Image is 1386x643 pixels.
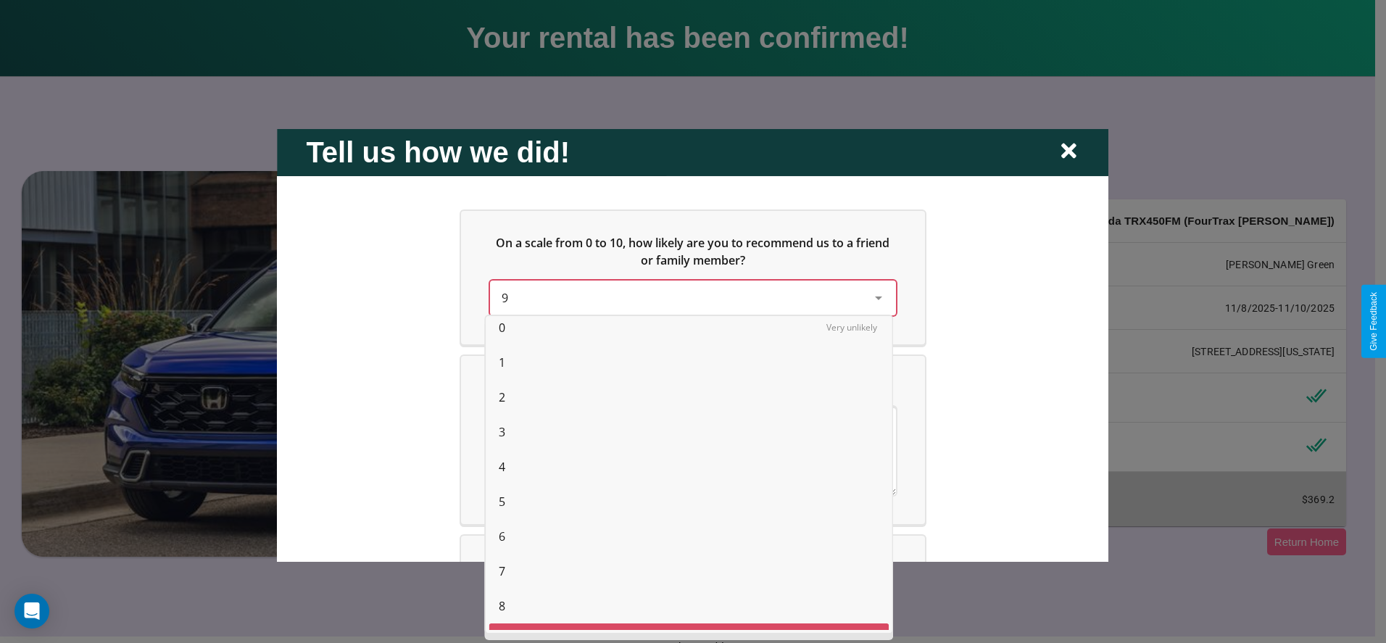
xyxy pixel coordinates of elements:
[14,594,49,629] div: Open Intercom Messenger
[499,319,505,336] span: 0
[489,415,889,449] div: 3
[502,289,508,305] span: 9
[306,136,570,168] h2: Tell us how we did!
[489,484,889,519] div: 5
[499,563,505,580] span: 7
[499,528,505,545] span: 6
[489,519,889,554] div: 6
[1369,292,1379,351] div: Give Feedback
[490,233,896,268] h5: On a scale from 0 to 10, how likely are you to recommend us to a friend or family member?
[489,554,889,589] div: 7
[461,210,925,344] div: On a scale from 0 to 10, how likely are you to recommend us to a friend or family member?
[489,449,889,484] div: 4
[497,234,893,267] span: On a scale from 0 to 10, how likely are you to recommend us to a friend or family member?
[499,597,505,615] span: 8
[499,354,505,371] span: 1
[489,380,889,415] div: 2
[489,310,889,345] div: 0
[489,589,889,623] div: 8
[499,423,505,441] span: 3
[489,345,889,380] div: 1
[499,389,505,406] span: 2
[499,493,505,510] span: 5
[490,280,896,315] div: On a scale from 0 to 10, how likely are you to recommend us to a friend or family member?
[826,321,877,333] span: Very unlikely
[499,458,505,476] span: 4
